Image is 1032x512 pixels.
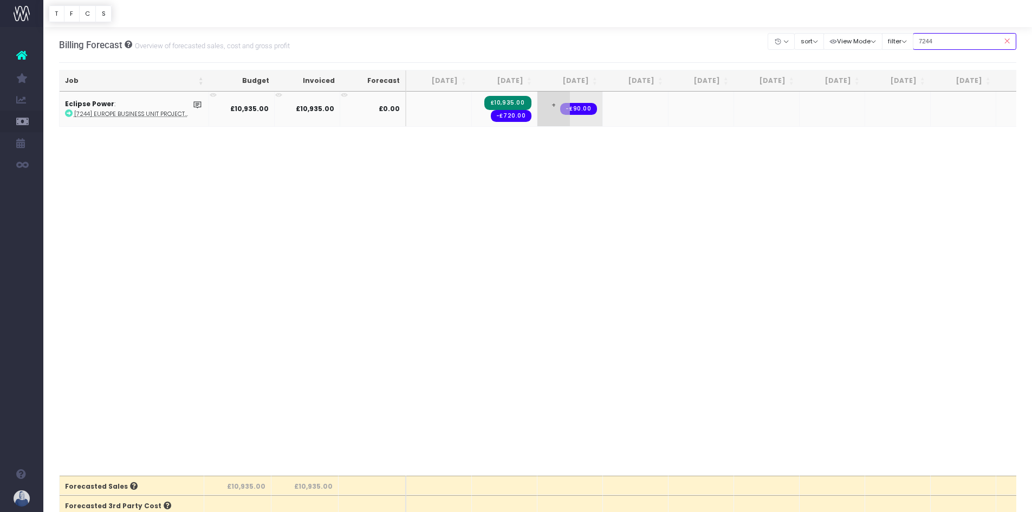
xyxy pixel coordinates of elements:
th: Mar 26: activate to sort column ascending [931,70,996,92]
button: F [64,5,80,22]
th: Dec 25: activate to sort column ascending [734,70,800,92]
th: Jul 25: activate to sort column ascending [406,70,472,92]
th: Invoiced [275,70,340,92]
button: sort [794,33,824,50]
td: : [60,92,209,126]
button: S [95,5,112,22]
th: Feb 26: activate to sort column ascending [865,70,931,92]
button: T [49,5,64,22]
abbr: [7244] Europe Business Unit Project [74,110,188,118]
span: Streamtime order: 979 – Steve Coxon [491,110,531,122]
th: Sep 25: activate to sort column ascending [537,70,603,92]
strong: Eclipse Power [65,99,114,108]
th: £10,935.00 [271,476,339,495]
th: Jan 26: activate to sort column ascending [800,70,865,92]
div: Vertical button group [49,5,112,22]
th: Budget [209,70,275,92]
button: View Mode [823,33,882,50]
span: + [537,92,570,126]
strong: £10,935.00 [296,104,334,113]
th: £10,935.00 [204,476,271,495]
span: Streamtime Invoice: 5189 – [7244] Europe Business Unit Project [484,96,531,110]
input: Search... [913,33,1017,50]
th: Aug 25: activate to sort column ascending [472,70,537,92]
button: C [79,5,96,22]
th: Oct 25: activate to sort column ascending [603,70,668,92]
button: filter [882,33,913,50]
span: Forecasted Sales [65,482,138,491]
img: images/default_profile_image.png [14,490,30,507]
span: Billing Forecast [59,40,122,50]
th: Nov 25: activate to sort column ascending [668,70,734,92]
th: Job: activate to sort column ascending [60,70,209,92]
small: Overview of forecasted sales, cost and gross profit [132,40,290,50]
strong: £10,935.00 [230,104,269,113]
span: Streamtime order: 1001 – Steve Coxon [560,103,596,115]
th: Forecast [340,70,406,92]
span: £0.00 [379,104,400,114]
